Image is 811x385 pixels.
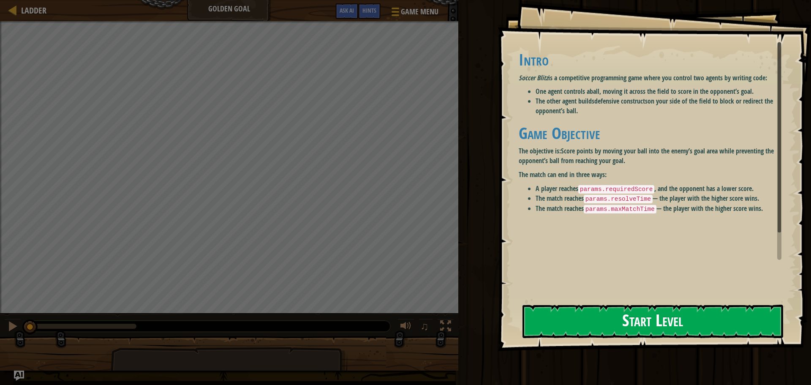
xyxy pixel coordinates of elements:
p: is a competitive programming game where you control two agents by writing code: [519,73,788,83]
em: Soccer Blitz [519,73,548,82]
span: Hints [362,6,376,14]
span: ♫ [420,320,429,333]
li: The other agent builds on your side of the field to block or redirect the opponent’s ball. [536,96,788,116]
button: Ask AI [14,371,24,381]
button: ♫ [419,319,433,336]
p: The match can end in three ways: [519,170,788,180]
span: Game Menu [401,6,438,17]
h1: Game Objective [519,124,788,142]
button: Adjust volume [397,319,414,336]
strong: ball [590,87,599,96]
li: The match reaches — the player with the higher score wins. [536,194,788,204]
button: Game Menu [385,3,444,23]
p: The objective is: [519,146,788,166]
button: Ctrl + P: Pause [4,319,21,336]
strong: defensive constructs [594,96,648,106]
button: Ask AI [335,3,358,19]
li: A player reaches , and the opponent has a lower score. [536,184,788,194]
code: params.resolveTime [584,195,653,203]
button: Start Level [523,305,783,338]
h1: Intro [519,51,788,68]
li: The match reaches — the player with the higher score wins. [536,204,788,214]
li: One agent controls a , moving it across the field to score in the opponent’s goal. [536,87,788,96]
button: Toggle fullscreen [437,319,454,336]
span: Ladder [21,5,46,16]
a: Ladder [17,5,46,16]
code: params.maxMatchTime [584,205,656,213]
span: Ask AI [340,6,354,14]
code: params.requiredScore [578,185,655,194]
strong: Score points by moving your ball into the enemy’s goal area while preventing the opponent’s ball ... [519,146,774,165]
